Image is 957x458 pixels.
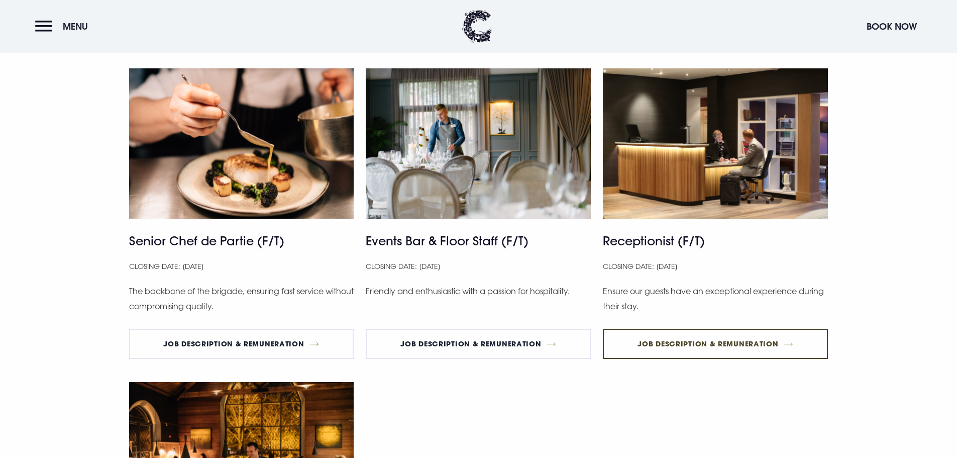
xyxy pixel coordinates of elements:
p: Closing Date: [DATE] [366,260,591,273]
p: Closing Date: [DATE] [129,260,354,273]
h4: Events Bar & Floor Staff (F/T) [366,232,591,250]
a: Job Description & Remuneration [366,329,591,359]
img: Hotel in Bangor Northern Ireland [129,68,354,219]
img: Hotel in Bangor Northern Ireland [366,68,591,219]
p: The backbone of the brigade, ensuring fast service without compromising quality. [129,284,354,314]
button: Book Now [862,16,922,37]
p: Closing Date: [DATE] [603,260,828,273]
img: Clandeboye Lodge [462,10,492,43]
p: Friendly and enthusiastic with a passion for hospitality. [366,284,591,299]
h4: Receptionist (F/T) [603,232,828,250]
a: Job Description & Remuneration [129,329,354,359]
img: Hotel in Bangor Northern Ireland [603,68,828,219]
button: Menu [35,16,93,37]
a: Job Description & Remuneration [603,329,828,359]
p: Ensure our guests have an exceptional experience during their stay. [603,284,828,314]
span: Menu [63,21,88,32]
h4: Senior Chef de Partie (F/T) [129,232,354,250]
